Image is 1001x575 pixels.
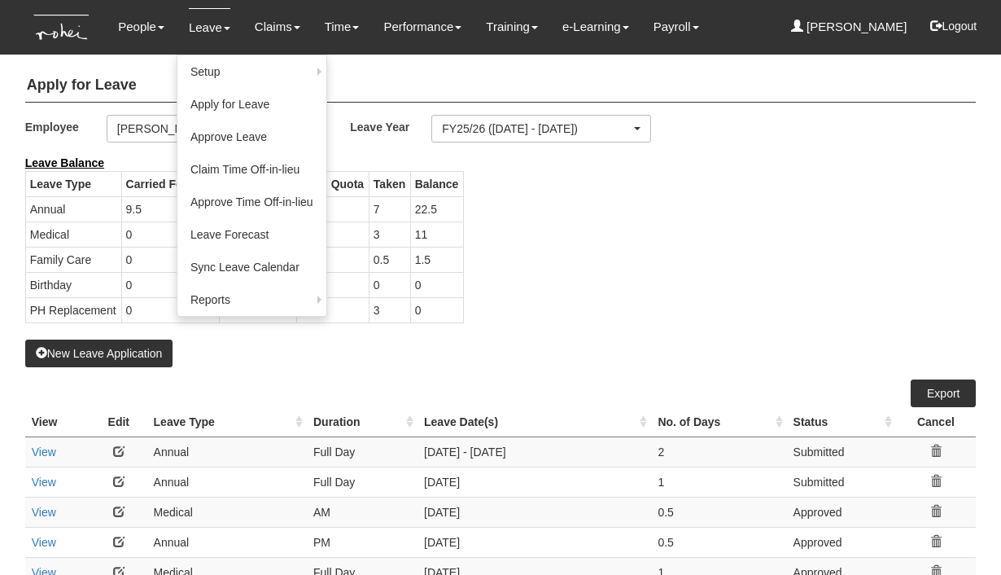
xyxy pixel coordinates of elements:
a: [PERSON_NAME] [791,8,907,46]
td: Birthday [25,272,121,297]
td: 2 [651,437,786,467]
b: Leave Balance [25,156,104,169]
td: PM [307,527,417,557]
a: Time [325,8,360,46]
td: 0 [410,272,463,297]
a: People [118,8,164,46]
td: Approved [787,497,896,527]
td: 0 [121,297,219,323]
a: Export [911,380,976,407]
td: Family Care [25,247,121,272]
td: 0 [369,272,410,297]
a: Approve Time Off-in-lieu [177,186,326,218]
th: Carried Forward [121,171,219,196]
td: 0 [121,222,219,247]
th: Duration : activate to sort column ascending [307,407,417,437]
th: Total Quota [297,171,369,196]
td: Approved [787,527,896,557]
td: 29.5 [297,196,369,222]
td: 2 [297,247,369,272]
a: Claims [255,8,300,46]
button: New Leave Application [25,340,173,367]
a: Setup [177,55,326,88]
td: 3 [297,297,369,323]
td: 0 [121,247,219,272]
td: 22.5 [410,196,463,222]
td: 3 [369,222,410,247]
button: FY25/26 ([DATE] - [DATE]) [431,115,651,143]
button: Logout [919,7,988,46]
a: View [32,536,56,549]
div: FY25/26 ([DATE] - [DATE]) [442,121,631,137]
td: PH Replacement [25,297,121,323]
th: Balance [410,171,463,196]
td: 0.5 [297,272,369,297]
td: 0.5 [651,497,786,527]
td: 3 [369,297,410,323]
td: 14 [297,222,369,247]
td: 0 [410,297,463,323]
a: View [32,506,56,519]
td: 1.5 [410,247,463,272]
td: Full Day [307,437,417,467]
td: Annual [147,437,307,467]
td: Submitted [787,437,896,467]
th: Leave Date(s) : activate to sort column ascending [417,407,651,437]
td: [DATE] [417,467,651,497]
a: Leave Forecast [177,218,326,251]
td: 1 [651,467,786,497]
th: Leave Type : activate to sort column ascending [147,407,307,437]
label: Leave Year [350,115,431,138]
a: Performance [383,8,461,46]
a: Apply for Leave [177,88,326,121]
td: 7 [369,196,410,222]
td: Medical [147,497,307,527]
a: Payroll [653,8,699,46]
a: View [32,476,56,489]
td: 9.5 [121,196,219,222]
td: [DATE] [417,497,651,527]
a: Sync Leave Calendar [177,251,326,283]
td: Submitted [787,467,896,497]
button: [PERSON_NAME] [107,115,326,143]
th: Taken [369,171,410,196]
td: Annual [147,527,307,557]
td: 0.5 [369,247,410,272]
td: Annual [147,467,307,497]
a: Approve Leave [177,121,326,153]
a: Claim Time Off-in-lieu [177,153,326,186]
iframe: chat widget [933,510,985,559]
a: Leave [189,8,230,46]
td: [DATE] - [DATE] [417,437,651,467]
th: Status : activate to sort column ascending [787,407,896,437]
th: View [25,407,90,437]
div: [PERSON_NAME] [117,121,306,137]
td: Annual [25,196,121,222]
h4: Apply for Leave [25,69,977,103]
a: View [32,446,56,459]
th: Leave Type [25,171,121,196]
th: Cancel [896,407,977,437]
td: [DATE] [417,527,651,557]
td: Medical [25,222,121,247]
th: No. of Days : activate to sort column ascending [651,407,786,437]
td: AM [307,497,417,527]
a: Training [486,8,538,46]
td: 0 [121,272,219,297]
a: Reports [177,283,326,316]
label: Employee [25,115,107,138]
td: 11 [410,222,463,247]
td: 0.5 [651,527,786,557]
th: Edit [90,407,146,437]
td: Full Day [307,467,417,497]
a: e-Learning [562,8,629,46]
